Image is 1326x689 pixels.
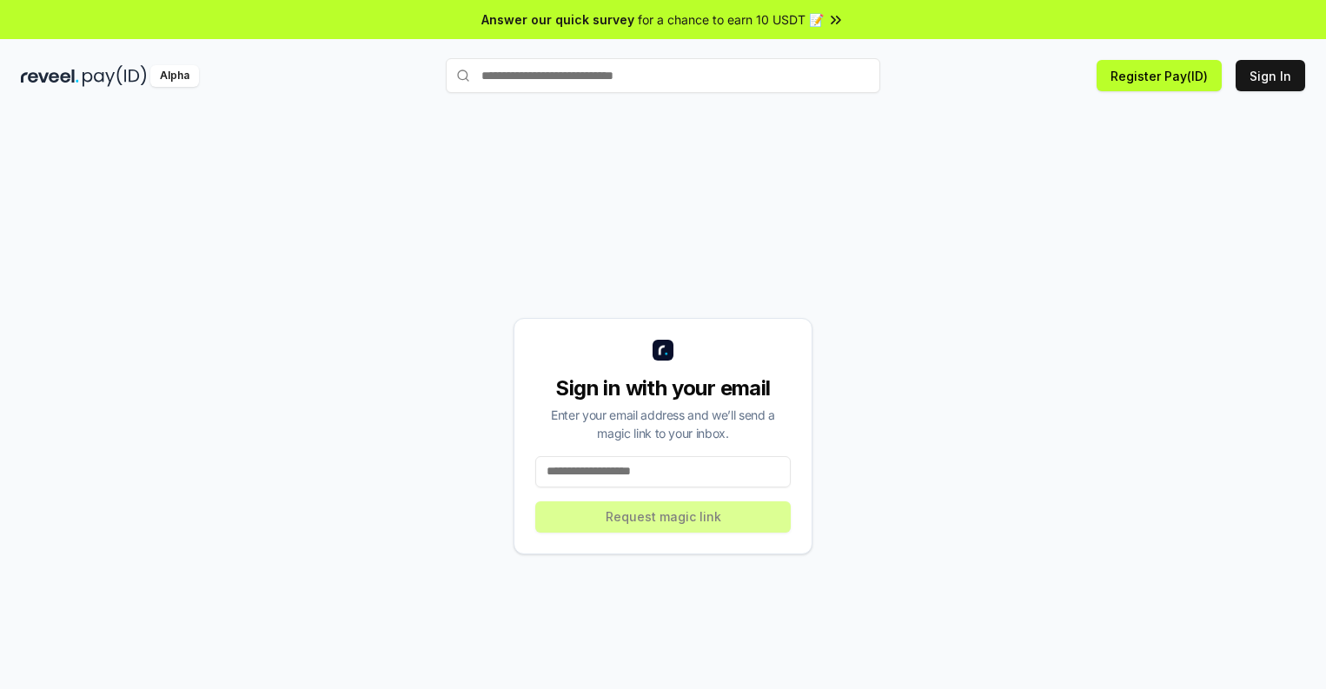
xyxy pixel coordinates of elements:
div: Sign in with your email [535,374,791,402]
div: Alpha [150,65,199,87]
img: pay_id [83,65,147,87]
button: Register Pay(ID) [1097,60,1222,91]
span: for a chance to earn 10 USDT 📝 [638,10,824,29]
img: logo_small [653,340,673,361]
button: Sign In [1236,60,1305,91]
div: Enter your email address and we’ll send a magic link to your inbox. [535,406,791,442]
span: Answer our quick survey [481,10,634,29]
img: reveel_dark [21,65,79,87]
